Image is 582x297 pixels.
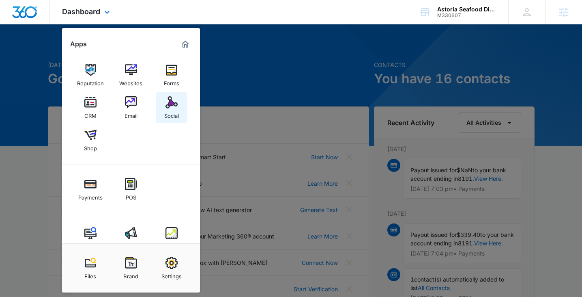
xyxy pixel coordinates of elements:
h2: Apps [70,40,87,48]
img: website_grey.svg [13,21,19,28]
div: POS [126,190,136,201]
a: Settings [156,253,187,284]
a: POS [116,174,146,205]
a: Email [116,92,146,123]
a: Payments [75,174,106,205]
a: Brand [116,253,146,284]
a: Content [75,223,106,254]
div: Email [125,108,137,119]
img: tab_domain_overview_orange.svg [22,47,28,54]
div: Websites [119,76,142,87]
div: Ads [126,239,136,250]
img: tab_keywords_by_traffic_grey.svg [81,47,87,54]
div: Intelligence [157,239,186,250]
a: Files [75,253,106,284]
div: Files [84,269,96,280]
div: Social [164,108,179,119]
div: Shop [84,141,97,152]
div: Domain: [DOMAIN_NAME] [21,21,89,28]
div: Content [80,239,101,250]
div: Reputation [77,76,104,87]
div: CRM [84,108,97,119]
div: Settings [161,269,182,280]
img: logo_orange.svg [13,13,19,20]
div: Keywords by Traffic [90,48,137,53]
a: Shop [75,125,106,156]
a: Social [156,92,187,123]
a: Reputation [75,60,106,91]
div: account name [437,6,496,13]
a: Websites [116,60,146,91]
div: account id [437,13,496,18]
a: Forms [156,60,187,91]
div: Payments [78,190,103,201]
div: Forms [164,76,179,87]
div: v 4.0.25 [23,13,40,20]
a: Ads [116,223,146,254]
div: Domain Overview [31,48,73,53]
a: Marketing 360® Dashboard [179,38,192,51]
span: Dashboard [62,7,100,16]
a: CRM [75,92,106,123]
a: Intelligence [156,223,187,254]
div: Brand [123,269,138,280]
